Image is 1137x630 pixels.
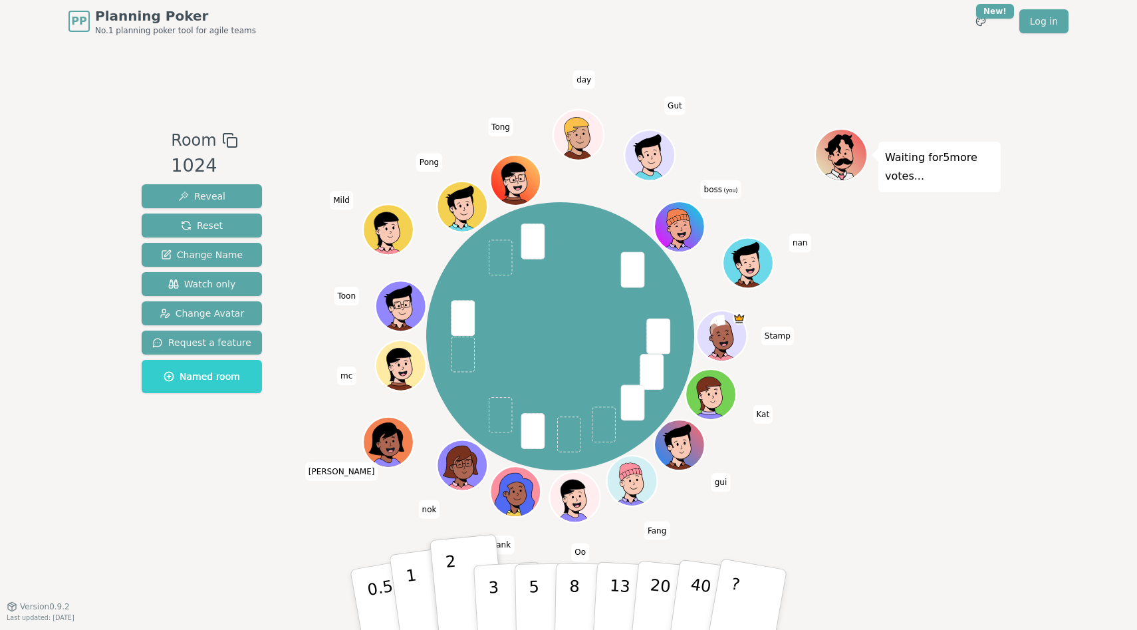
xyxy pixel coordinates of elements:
span: Click to change your name [337,367,356,386]
span: Click to change your name [571,544,589,562]
span: Click to change your name [305,462,378,481]
button: Change Name [142,243,262,267]
button: Reset [142,214,262,237]
span: (you) [722,188,738,194]
span: Click to change your name [664,96,686,115]
span: Click to change your name [330,192,353,210]
span: Reveal [178,190,225,203]
span: Change Avatar [160,307,245,320]
button: Reveal [142,184,262,208]
a: PPPlanning PokerNo.1 planning poker tool for agile teams [68,7,256,36]
p: Waiting for 5 more votes... [885,148,994,186]
span: Version 0.9.2 [20,601,70,612]
button: Request a feature [142,331,262,355]
span: Click to change your name [761,327,794,345]
button: New! [969,9,993,33]
span: Request a feature [152,336,251,349]
span: Reset [181,219,223,232]
span: Click to change your name [789,234,811,253]
span: Planning Poker [95,7,256,25]
span: Click to change your name [711,474,731,492]
div: 1024 [171,152,237,180]
span: Last updated: [DATE] [7,614,74,621]
span: Watch only [168,277,236,291]
span: Click to change your name [334,287,359,305]
span: Room [171,128,216,152]
span: Stamp is the host [733,313,746,325]
button: Watch only [142,272,262,296]
span: PP [71,13,86,29]
span: No.1 planning poker tool for agile teams [95,25,256,36]
p: 2 [445,552,462,625]
a: Log in [1019,9,1069,33]
span: Click to change your name [573,71,594,89]
span: Named room [164,370,240,383]
button: Change Avatar [142,301,262,325]
button: Click to change your avatar [656,204,703,251]
span: Click to change your name [487,536,514,555]
span: Click to change your name [701,180,741,199]
span: Click to change your name [644,522,670,540]
button: Named room [142,360,262,393]
div: New! [976,4,1014,19]
span: Click to change your name [419,500,440,519]
span: Change Name [161,248,243,261]
span: Click to change your name [753,406,773,424]
button: Version0.9.2 [7,601,70,612]
span: Click to change your name [416,154,442,172]
span: Click to change your name [488,118,513,136]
